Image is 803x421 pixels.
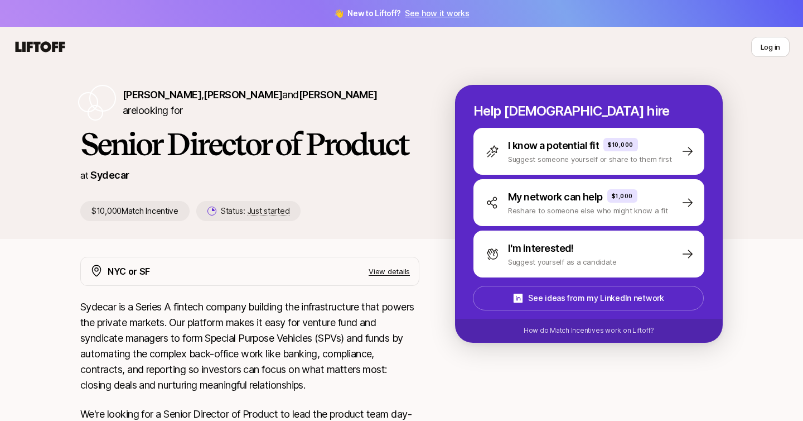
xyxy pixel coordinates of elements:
[204,89,282,101] span: [PERSON_NAME]
[108,264,150,279] p: NYC or SF
[751,37,790,57] button: Log in
[90,169,129,181] a: Sydecar
[80,201,190,221] p: $10,000 Match Incentive
[508,241,574,256] p: I'm interested!
[612,192,633,200] p: $1,000
[221,204,289,218] p: Status:
[299,89,378,101] span: [PERSON_NAME]
[473,103,704,119] p: Help [DEMOGRAPHIC_DATA] hire
[201,89,282,101] span: ,
[80,168,88,183] p: at
[369,266,410,277] p: View details
[508,256,617,267] p: Suggest yourself as a candidate
[80,127,419,161] h1: Senior Director of Product
[608,140,633,149] p: $10,000
[528,291,664,305] p: See ideas from my LinkedIn network
[334,7,470,20] span: 👋 New to Liftoff?
[508,154,672,165] p: Suggest someone yourself or share to them first
[508,189,603,205] p: My network can help
[282,89,377,101] span: and
[524,326,654,336] p: How do Match Incentives work on Liftoff?
[508,205,668,216] p: Reshare to someone else who might know a fit
[508,138,599,154] p: I know a potential fit
[123,87,419,118] p: are looking for
[248,206,290,216] span: Just started
[405,8,470,18] a: See how it works
[123,89,201,101] span: [PERSON_NAME]
[80,299,419,393] p: Sydecar is a Series A fintech company building the infrastructure that powers the private markets...
[473,286,704,310] button: See ideas from my LinkedIn network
